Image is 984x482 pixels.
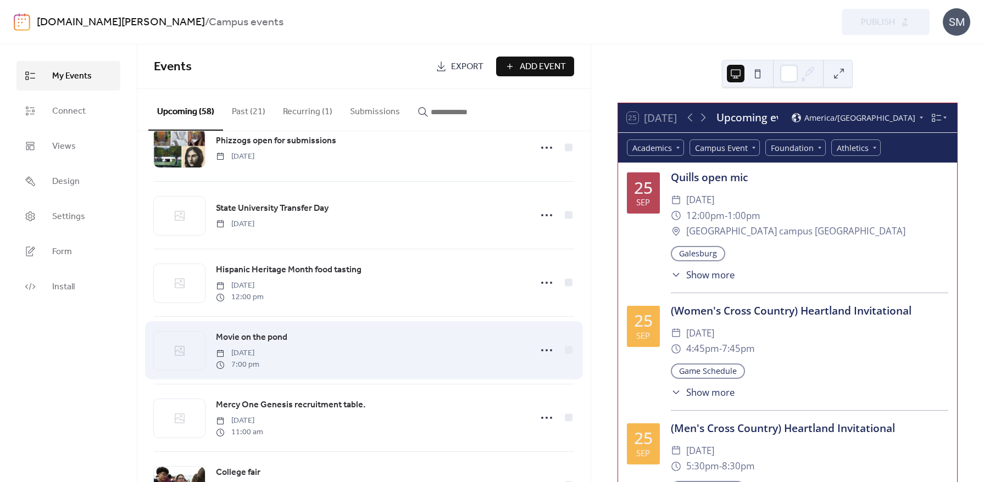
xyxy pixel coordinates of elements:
[686,208,725,224] span: 12:00pm
[451,60,483,74] span: Export
[716,110,777,126] div: Upcoming events
[16,237,120,266] a: Form
[686,192,714,208] span: [DATE]
[636,198,650,206] div: Sep
[671,443,681,459] div: ​
[634,312,653,329] div: 25
[52,175,80,188] span: Design
[154,55,192,79] span: Events
[216,466,260,479] span: College fair
[216,202,329,215] span: State University Transfer Day
[216,348,259,359] span: [DATE]
[686,443,714,459] span: [DATE]
[216,427,263,438] span: 11:00 am
[671,170,948,186] div: Quills open mic
[686,341,719,357] span: 4:45pm
[216,134,336,148] a: Phizzogs open for submissions
[686,458,719,474] span: 5:30pm
[520,60,566,74] span: Add Event
[216,399,365,412] span: Mercy One Genesis recruitment table.
[216,201,329,216] a: State University Transfer Day
[16,61,120,91] a: My Events
[671,268,735,282] button: ​Show more
[216,292,264,303] span: 12:00 pm
[216,330,287,345] a: Movie on the pond
[634,430,653,446] div: 25
[52,281,75,294] span: Install
[14,13,30,31] img: logo
[671,458,681,474] div: ​
[636,332,650,340] div: Sep
[671,208,681,224] div: ​
[727,208,760,224] span: 1:00pm
[52,210,85,223] span: Settings
[209,12,283,33] b: Campus events
[274,89,341,130] button: Recurring (1)
[216,263,362,277] a: Hispanic Heritage Month food tasting
[16,131,120,161] a: Views
[148,89,223,131] button: Upcoming (58)
[634,180,653,196] div: 25
[671,303,948,319] div: (Women's Cross Country) Heartland Invitational
[52,245,72,259] span: Form
[636,449,650,457] div: Sep
[341,89,409,130] button: Submissions
[671,421,948,436] div: (Men's Cross Country) Heartland Invitational
[671,326,681,341] div: ​
[722,341,755,357] span: 7:45pm
[671,192,681,208] div: ​
[427,57,492,76] a: Export
[52,105,86,118] span: Connect
[216,218,254,230] span: [DATE]
[686,385,735,399] span: Show more
[943,8,970,36] div: SM
[16,166,120,196] a: Design
[671,223,681,239] div: ​
[216,331,287,344] span: Movie on the pond
[16,201,120,231] a: Settings
[216,280,264,292] span: [DATE]
[725,208,727,224] span: -
[216,415,263,427] span: [DATE]
[719,458,722,474] span: -
[216,398,365,412] a: Mercy One Genesis recruitment table.
[722,458,755,474] span: 8:30pm
[671,385,735,399] button: ​Show more
[671,268,681,282] div: ​
[671,341,681,357] div: ​
[216,359,259,371] span: 7:00 pm
[216,134,336,148] span: Phizzogs open for submissions
[52,140,76,153] span: Views
[686,268,735,282] span: Show more
[16,272,120,301] a: Install
[223,89,274,130] button: Past (21)
[16,96,120,126] a: Connect
[216,264,362,277] span: Hispanic Heritage Month food tasting
[216,466,260,480] a: College fair
[686,223,905,239] span: [GEOGRAPHIC_DATA] campus [GEOGRAPHIC_DATA]
[496,57,574,76] button: Add Event
[686,326,714,341] span: [DATE]
[804,114,915,122] span: America/[GEOGRAPHIC_DATA]
[671,385,681,399] div: ​
[205,12,209,33] b: /
[52,70,92,83] span: My Events
[216,151,254,162] span: [DATE]
[719,341,722,357] span: -
[37,12,205,33] a: [DOMAIN_NAME][PERSON_NAME]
